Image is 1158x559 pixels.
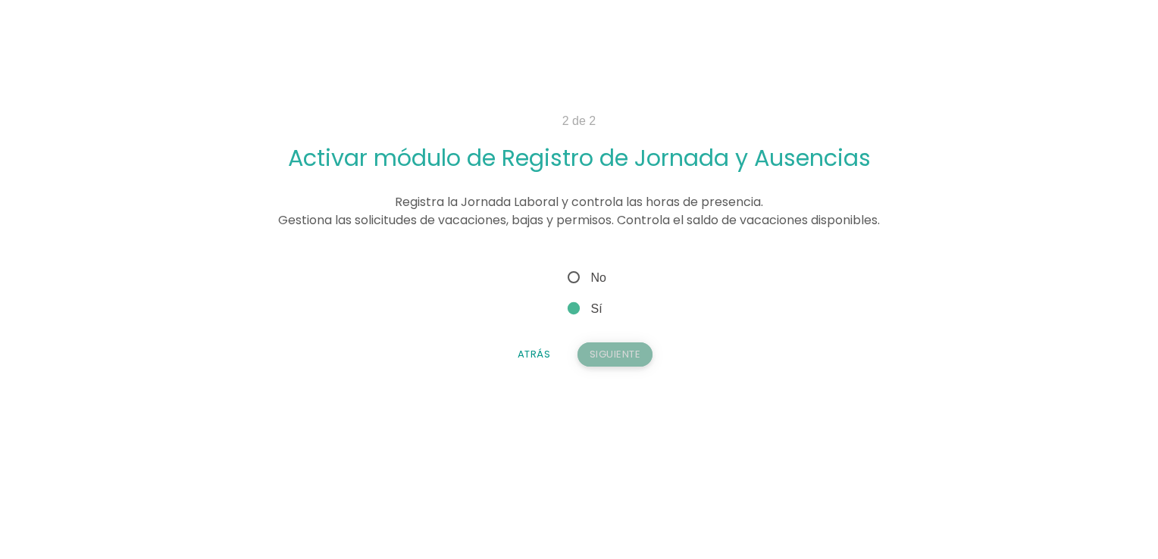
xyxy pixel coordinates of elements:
button: Atrás [505,342,563,367]
span: No [565,268,606,287]
span: Sí [565,299,602,318]
h2: Activar módulo de Registro de Jornada y Ausencias [174,145,984,170]
p: 2 de 2 [174,112,984,130]
button: Siguiente [577,342,653,367]
span: Registra la Jornada Laboral y controla las horas de presencia. Gestiona las solicitudes de vacaci... [278,193,880,229]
